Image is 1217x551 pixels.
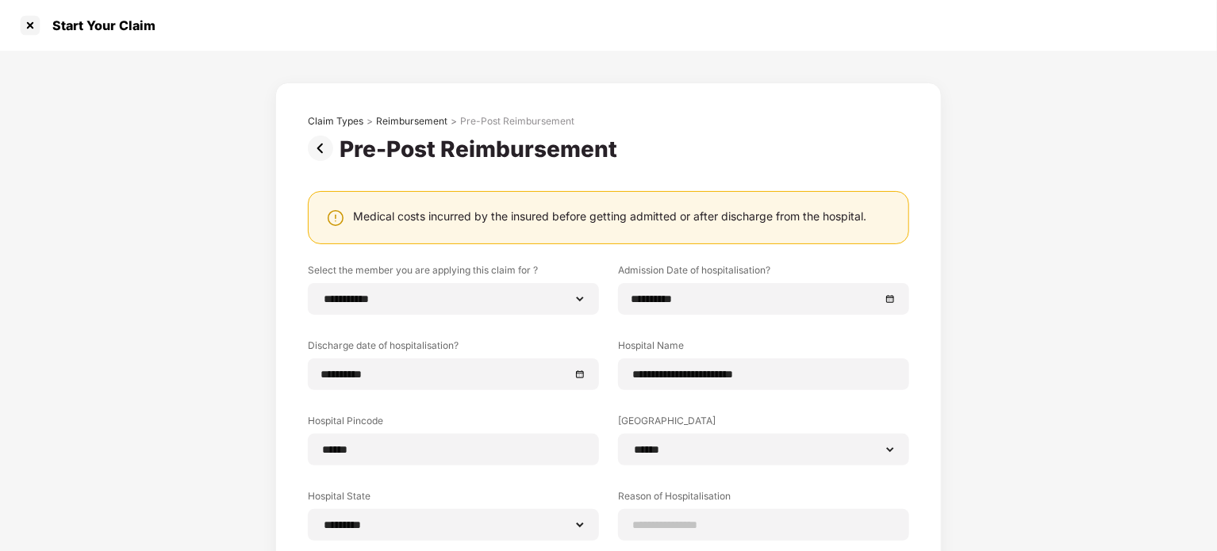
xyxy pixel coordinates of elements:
[308,115,363,128] div: Claim Types
[618,263,909,283] label: Admission Date of hospitalisation?
[618,489,909,509] label: Reason of Hospitalisation
[460,115,574,128] div: Pre-Post Reimbursement
[340,136,624,163] div: Pre-Post Reimbursement
[618,414,909,434] label: [GEOGRAPHIC_DATA]
[308,414,599,434] label: Hospital Pincode
[618,339,909,358] label: Hospital Name
[308,263,599,283] label: Select the member you are applying this claim for ?
[308,489,599,509] label: Hospital State
[376,115,447,128] div: Reimbursement
[326,209,345,228] img: svg+xml;base64,PHN2ZyBpZD0iV2FybmluZ18tXzI0eDI0IiBkYXRhLW5hbWU9Ildhcm5pbmcgLSAyNHgyNCIgeG1sbnM9Im...
[308,136,340,161] img: svg+xml;base64,PHN2ZyBpZD0iUHJldi0zMngzMiIgeG1sbnM9Imh0dHA6Ly93d3cudzMub3JnLzIwMDAvc3ZnIiB3aWR0aD...
[308,339,599,358] label: Discharge date of hospitalisation?
[353,209,866,224] div: Medical costs incurred by the insured before getting admitted or after discharge from the hospital.
[43,17,155,33] div: Start Your Claim
[367,115,373,128] div: >
[451,115,457,128] div: >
